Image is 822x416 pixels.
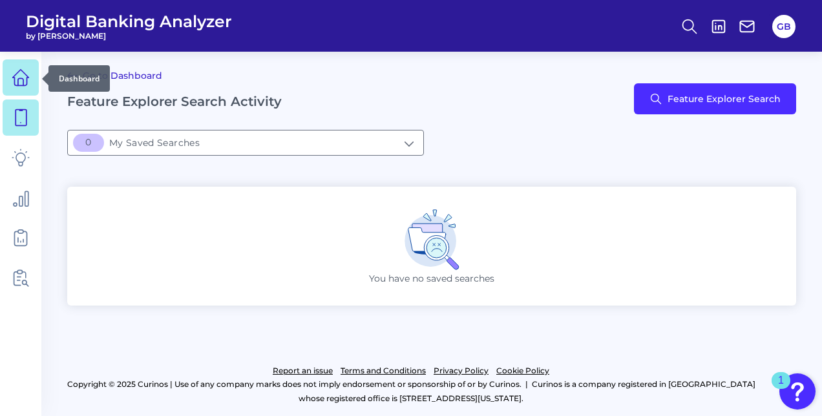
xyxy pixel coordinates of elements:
[48,65,110,92] div: Dashboard
[434,364,489,378] a: Privacy Policy
[668,94,781,104] span: Feature Explorer Search
[779,373,816,410] button: Open Resource Center, 1 new notification
[67,187,796,306] div: You have no saved searches
[26,12,232,31] span: Digital Banking Analyzer
[26,31,232,41] span: by [PERSON_NAME]
[273,364,333,378] a: Report an issue
[299,379,755,403] p: Curinos is a company registered in [GEOGRAPHIC_DATA] whose registered office is [STREET_ADDRESS][...
[778,380,784,397] div: 1
[341,364,426,378] a: Terms and Conditions
[67,379,522,389] p: Copyright © 2025 Curinos | Use of any company marks does not imply endorsement or sponsorship of ...
[634,83,796,114] button: Feature Explorer Search
[67,68,162,83] a: Go to Dashboard
[496,364,549,378] a: Cookie Policy
[772,15,796,38] button: GB
[67,94,282,109] h2: Feature Explorer Search Activity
